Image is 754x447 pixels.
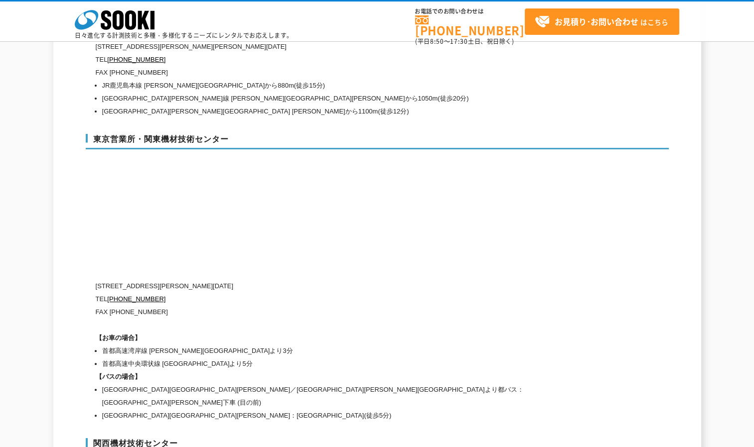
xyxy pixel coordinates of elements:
[102,383,574,409] li: [GEOGRAPHIC_DATA][GEOGRAPHIC_DATA][PERSON_NAME]／[GEOGRAPHIC_DATA][PERSON_NAME][GEOGRAPHIC_DATA]より...
[525,8,679,35] a: お見積り･お問い合わせはこちら
[102,92,574,105] li: [GEOGRAPHIC_DATA][PERSON_NAME]線 [PERSON_NAME][GEOGRAPHIC_DATA][PERSON_NAME]から1050m(徒歩20分)
[96,370,574,383] h1: 【バスの場合】
[415,37,514,46] span: (平日 ～ 土日、祝日除く)
[96,332,574,344] h1: 【お車の場合】
[102,357,574,370] li: 首都高速中央環状線 [GEOGRAPHIC_DATA]より5分
[415,15,525,36] a: [PHONE_NUMBER]
[75,32,293,38] p: 日々進化する計測技術と多種・多様化するニーズにレンタルでお応えします。
[102,79,574,92] li: JR鹿児島本線 [PERSON_NAME][GEOGRAPHIC_DATA]から880m(徒歩15分)
[96,40,574,53] p: [STREET_ADDRESS][PERSON_NAME][PERSON_NAME][DATE]
[96,280,574,293] p: [STREET_ADDRESS][PERSON_NAME][DATE]
[107,295,165,303] a: [PHONE_NUMBER]
[96,306,574,319] p: FAX [PHONE_NUMBER]
[102,344,574,357] li: 首都高速湾岸線 [PERSON_NAME][GEOGRAPHIC_DATA]より3分
[107,56,165,63] a: [PHONE_NUMBER]
[102,409,574,422] li: [GEOGRAPHIC_DATA][GEOGRAPHIC_DATA][PERSON_NAME]：[GEOGRAPHIC_DATA](徒歩5分)
[102,105,574,118] li: [GEOGRAPHIC_DATA][PERSON_NAME][GEOGRAPHIC_DATA] [PERSON_NAME]から1100m(徒歩12分)
[415,8,525,14] span: お電話でのお問い合わせは
[430,37,444,46] span: 8:50
[535,14,668,29] span: はこちら
[96,66,574,79] p: FAX [PHONE_NUMBER]
[86,134,669,150] h3: 東京営業所・関東機材技術センター
[450,37,468,46] span: 17:30
[96,293,574,306] p: TEL
[96,53,574,66] p: TEL
[555,15,638,27] strong: お見積り･お問い合わせ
